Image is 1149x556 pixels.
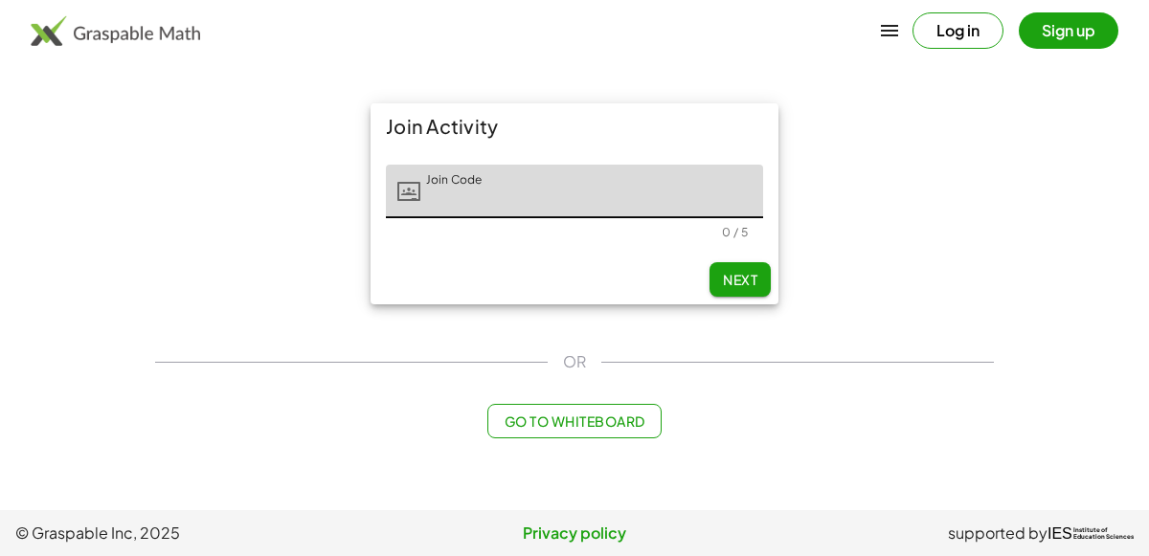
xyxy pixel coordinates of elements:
[722,225,748,239] div: 0 / 5
[487,404,661,438] button: Go to Whiteboard
[1048,522,1134,545] a: IESInstitute ofEducation Sciences
[504,412,644,430] span: Go to Whiteboard
[563,350,586,373] span: OR
[723,271,757,288] span: Next
[1048,524,1072,543] span: IES
[948,522,1048,545] span: supported by
[15,522,388,545] span: © Graspable Inc, 2025
[1073,527,1134,541] span: Institute of Education Sciences
[710,262,771,297] button: Next
[1019,12,1118,49] button: Sign up
[371,103,778,149] div: Join Activity
[912,12,1003,49] button: Log in
[388,522,760,545] a: Privacy policy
